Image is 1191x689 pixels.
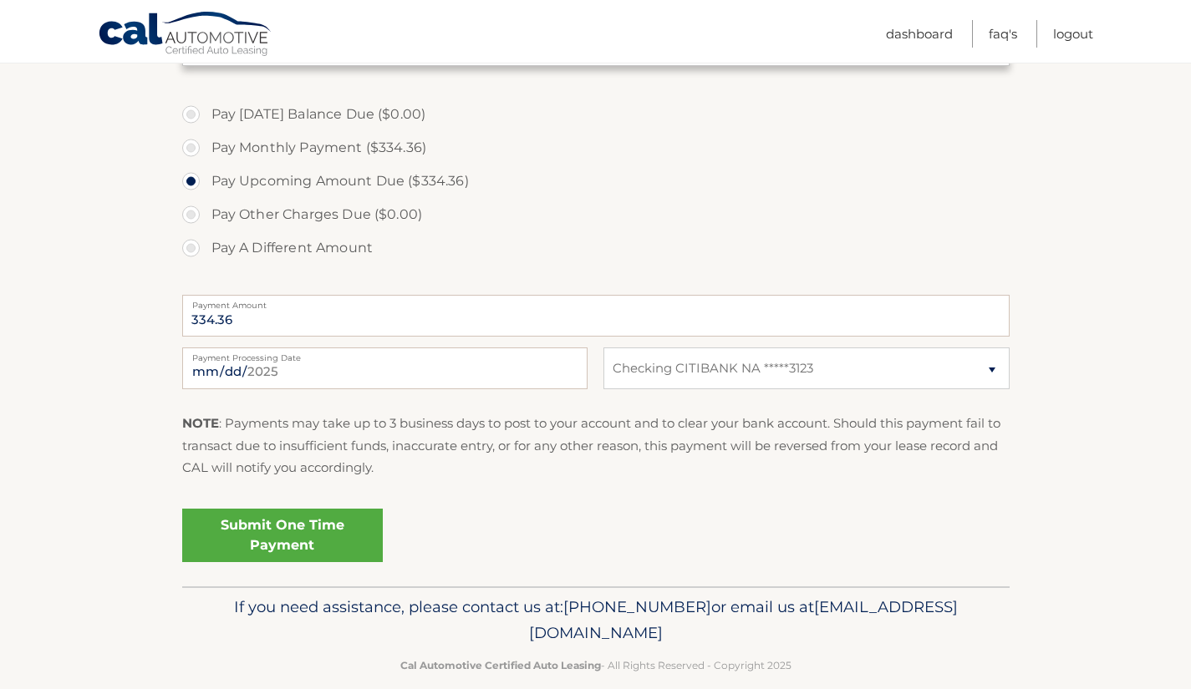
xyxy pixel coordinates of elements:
[193,656,999,674] p: - All Rights Reserved - Copyright 2025
[400,659,601,671] strong: Cal Automotive Certified Auto Leasing
[182,131,1010,165] label: Pay Monthly Payment ($334.36)
[182,347,588,389] input: Payment Date
[182,413,1010,479] p: : Payments may take up to 3 business days to post to your account and to clear your bank account....
[182,509,383,562] a: Submit One Time Payment
[182,98,1010,131] label: Pay [DATE] Balance Due ($0.00)
[193,594,999,647] p: If you need assistance, please contact us at: or email us at
[182,295,1010,337] input: Payment Amount
[182,231,1010,265] label: Pay A Different Amount
[182,295,1010,308] label: Payment Amount
[98,11,273,59] a: Cal Automotive
[182,198,1010,231] label: Pay Other Charges Due ($0.00)
[182,165,1010,198] label: Pay Upcoming Amount Due ($334.36)
[1053,20,1093,48] a: Logout
[563,597,711,616] span: [PHONE_NUMBER]
[182,415,219,431] strong: NOTE
[886,20,953,48] a: Dashboard
[182,347,588,361] label: Payment Processing Date
[989,20,1017,48] a: FAQ's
